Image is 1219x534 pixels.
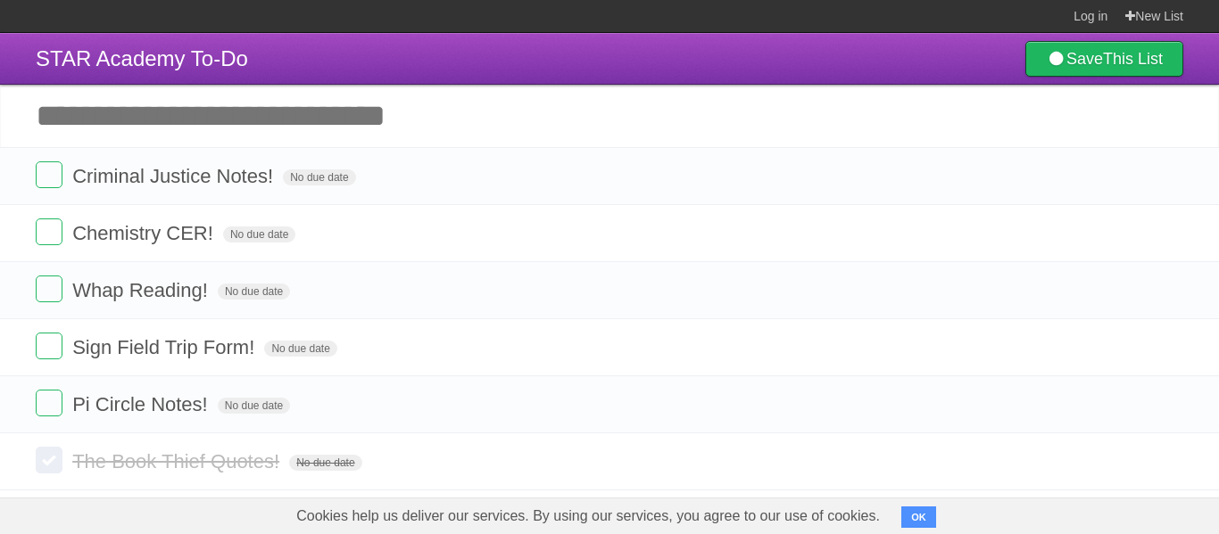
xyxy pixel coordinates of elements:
span: STAR Academy To-Do [36,46,248,70]
a: SaveThis List [1025,41,1183,77]
span: Cookies help us deliver our services. By using our services, you agree to our use of cookies. [278,498,898,534]
span: No due date [289,455,361,471]
span: No due date [223,226,295,242]
span: Criminal Justice Notes! [72,165,278,187]
span: No due date [283,169,355,185]
label: Done [36,275,62,302]
label: Done [36,390,62,416]
span: Chemistry CER! [72,222,218,244]
label: Done [36,218,62,245]
span: Sign Field Trip Form! [72,336,259,358]
span: No due date [218,283,290,300]
span: Whap Reading! [72,279,212,301]
label: Done [36,447,62,473]
label: Done [36,333,62,359]
b: This List [1103,50,1163,68]
button: OK [901,506,936,528]
span: No due date [218,398,290,414]
label: Done [36,161,62,188]
span: Pi Circle Notes! [72,393,212,415]
span: No due date [264,341,336,357]
span: The Book Thief Quotes! [72,450,284,472]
